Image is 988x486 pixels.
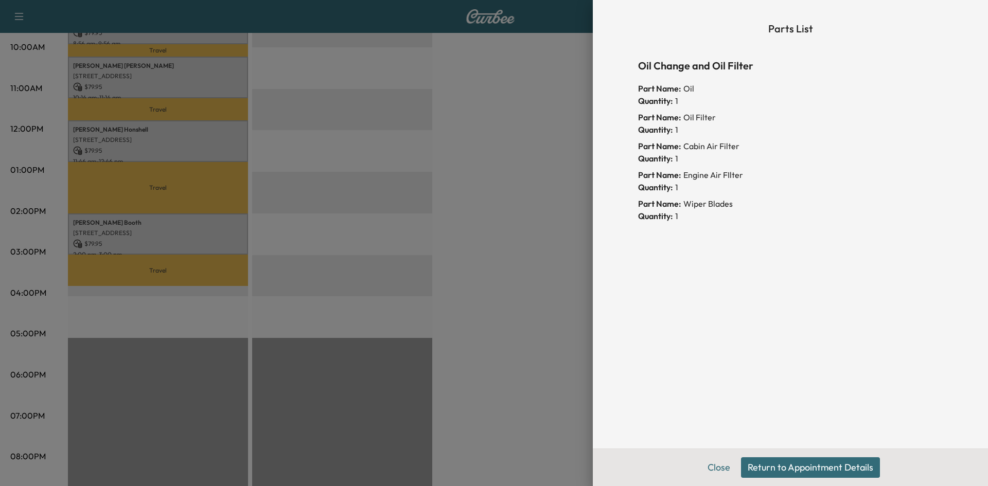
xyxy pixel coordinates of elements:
[638,181,943,193] div: 1
[638,210,943,222] div: 1
[638,197,943,210] div: Wiper Blades
[638,95,943,107] div: 1
[638,82,681,95] span: Part Name:
[638,169,681,181] span: Part Name:
[638,111,681,123] span: Part Name:
[638,58,943,74] h6: Oil Change and Oil Filter
[638,152,943,165] div: 1
[638,21,943,37] h6: Parts List
[638,82,943,95] div: Oil
[638,210,673,222] span: Quantity:
[701,457,737,478] button: Close
[638,123,673,136] span: Quantity:
[638,95,673,107] span: Quantity:
[638,197,681,210] span: Part Name:
[638,111,943,123] div: Oil Filter
[638,169,943,181] div: Engine Air FIlter
[638,140,681,152] span: Part Name:
[638,152,673,165] span: Quantity:
[638,140,943,152] div: Cabin Air Filter
[741,457,880,478] button: Return to Appointment Details
[638,123,943,136] div: 1
[638,181,673,193] span: Quantity:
